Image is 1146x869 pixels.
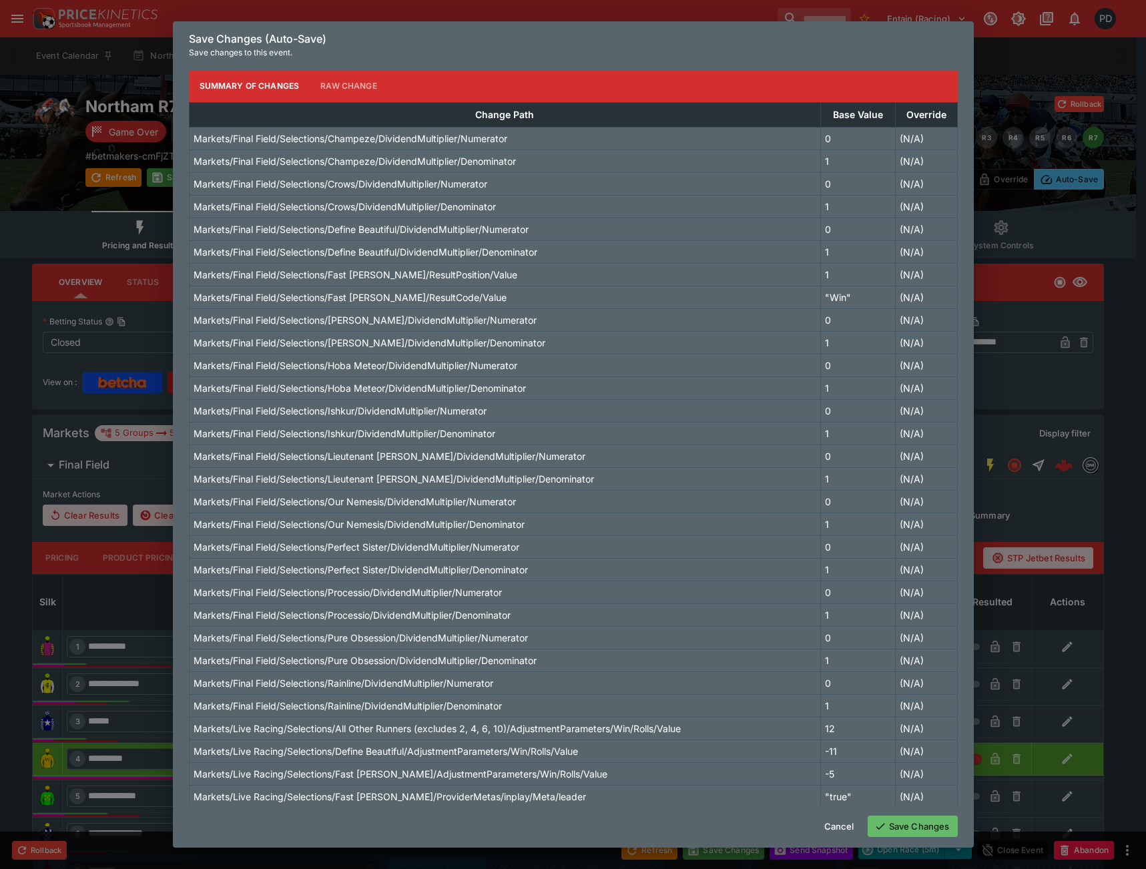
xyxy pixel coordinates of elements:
[820,172,895,195] td: 0
[194,336,545,350] p: Markets/Final Field/Selections/[PERSON_NAME]/DividendMultiplier/Denominator
[820,240,895,263] td: 1
[820,717,895,740] td: 12
[820,376,895,399] td: 1
[895,218,957,240] td: (N/A)
[820,603,895,626] td: 1
[820,581,895,603] td: 0
[189,46,958,59] p: Save changes to this event.
[895,717,957,740] td: (N/A)
[895,558,957,581] td: (N/A)
[194,472,594,486] p: Markets/Final Field/Selections/Lieutenant [PERSON_NAME]/DividendMultiplier/Denominator
[194,540,519,554] p: Markets/Final Field/Selections/Perfect Sister/DividendMultiplier/Numerator
[895,331,957,354] td: (N/A)
[820,445,895,467] td: 0
[820,467,895,490] td: 1
[820,218,895,240] td: 0
[895,127,957,150] td: (N/A)
[820,649,895,671] td: 1
[820,195,895,218] td: 1
[194,222,529,236] p: Markets/Final Field/Selections/Define Beautiful/DividendMultiplier/Numerator
[189,32,958,46] h6: Save Changes (Auto-Save)
[820,331,895,354] td: 1
[895,490,957,513] td: (N/A)
[895,694,957,717] td: (N/A)
[194,404,487,418] p: Markets/Final Field/Selections/Ishkur/DividendMultiplier/Numerator
[189,70,310,102] button: Summary of Changes
[820,354,895,376] td: 0
[820,308,895,331] td: 0
[194,585,502,599] p: Markets/Final Field/Selections/Processio/DividendMultiplier/Numerator
[895,467,957,490] td: (N/A)
[194,358,517,372] p: Markets/Final Field/Selections/Hoba Meteor/DividendMultiplier/Numerator
[820,286,895,308] td: "Win"
[194,563,528,577] p: Markets/Final Field/Selections/Perfect Sister/DividendMultiplier/Denominator
[194,699,502,713] p: Markets/Final Field/Selections/Rainline/DividendMultiplier/Denominator
[895,581,957,603] td: (N/A)
[194,268,517,282] p: Markets/Final Field/Selections/Fast [PERSON_NAME]/ResultPosition/Value
[895,513,957,535] td: (N/A)
[194,154,516,168] p: Markets/Final Field/Selections/Champeze/DividendMultiplier/Denominator
[895,649,957,671] td: (N/A)
[820,263,895,286] td: 1
[895,376,957,399] td: (N/A)
[895,240,957,263] td: (N/A)
[895,535,957,558] td: (N/A)
[194,449,585,463] p: Markets/Final Field/Selections/Lieutenant [PERSON_NAME]/DividendMultiplier/Numerator
[194,177,487,191] p: Markets/Final Field/Selections/Crows/DividendMultiplier/Numerator
[895,195,957,218] td: (N/A)
[194,517,525,531] p: Markets/Final Field/Selections/Our Nemesis/DividendMultiplier/Denominator
[194,767,607,781] p: Markets/Live Racing/Selections/Fast [PERSON_NAME]/AdjustmentParameters/Win/Rolls/Value
[895,172,957,195] td: (N/A)
[868,816,958,837] button: Save Changes
[194,313,537,327] p: Markets/Final Field/Selections/[PERSON_NAME]/DividendMultiplier/Numerator
[194,676,493,690] p: Markets/Final Field/Selections/Rainline/DividendMultiplier/Numerator
[820,102,895,127] th: Base Value
[895,150,957,172] td: (N/A)
[895,762,957,785] td: (N/A)
[895,445,957,467] td: (N/A)
[895,308,957,331] td: (N/A)
[194,290,507,304] p: Markets/Final Field/Selections/Fast [PERSON_NAME]/ResultCode/Value
[194,426,495,441] p: Markets/Final Field/Selections/Ishkur/DividendMultiplier/Denominator
[820,694,895,717] td: 1
[310,70,388,102] button: Raw Change
[816,816,862,837] button: Cancel
[194,495,516,509] p: Markets/Final Field/Selections/Our Nemesis/DividendMultiplier/Numerator
[895,671,957,694] td: (N/A)
[820,626,895,649] td: 0
[895,422,957,445] td: (N/A)
[194,381,526,395] p: Markets/Final Field/Selections/Hoba Meteor/DividendMultiplier/Denominator
[895,263,957,286] td: (N/A)
[194,245,537,259] p: Markets/Final Field/Selections/Define Beautiful/DividendMultiplier/Denominator
[895,399,957,422] td: (N/A)
[194,631,528,645] p: Markets/Final Field/Selections/Pure Obsession/DividendMultiplier/Numerator
[820,535,895,558] td: 0
[895,626,957,649] td: (N/A)
[194,200,496,214] p: Markets/Final Field/Selections/Crows/DividendMultiplier/Denominator
[194,790,586,804] p: Markets/Live Racing/Selections/Fast [PERSON_NAME]/ProviderMetas/inplay/Meta/leader
[895,102,957,127] th: Override
[895,286,957,308] td: (N/A)
[895,603,957,626] td: (N/A)
[820,399,895,422] td: 0
[194,744,578,758] p: Markets/Live Racing/Selections/Define Beautiful/AdjustmentParameters/Win/Rolls/Value
[194,131,507,146] p: Markets/Final Field/Selections/Champeze/DividendMultiplier/Numerator
[194,721,681,736] p: Markets/Live Racing/Selections/All Other Runners (excludes 2, 4, 6, 10)/AdjustmentParameters/Win/...
[194,653,537,667] p: Markets/Final Field/Selections/Pure Obsession/DividendMultiplier/Denominator
[820,422,895,445] td: 1
[820,740,895,762] td: -11
[895,740,957,762] td: (N/A)
[820,150,895,172] td: 1
[820,558,895,581] td: 1
[895,354,957,376] td: (N/A)
[820,127,895,150] td: 0
[820,762,895,785] td: -5
[820,785,895,808] td: "true"
[895,785,957,808] td: (N/A)
[189,102,820,127] th: Change Path
[820,490,895,513] td: 0
[820,671,895,694] td: 0
[820,513,895,535] td: 1
[194,608,511,622] p: Markets/Final Field/Selections/Processio/DividendMultiplier/Denominator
